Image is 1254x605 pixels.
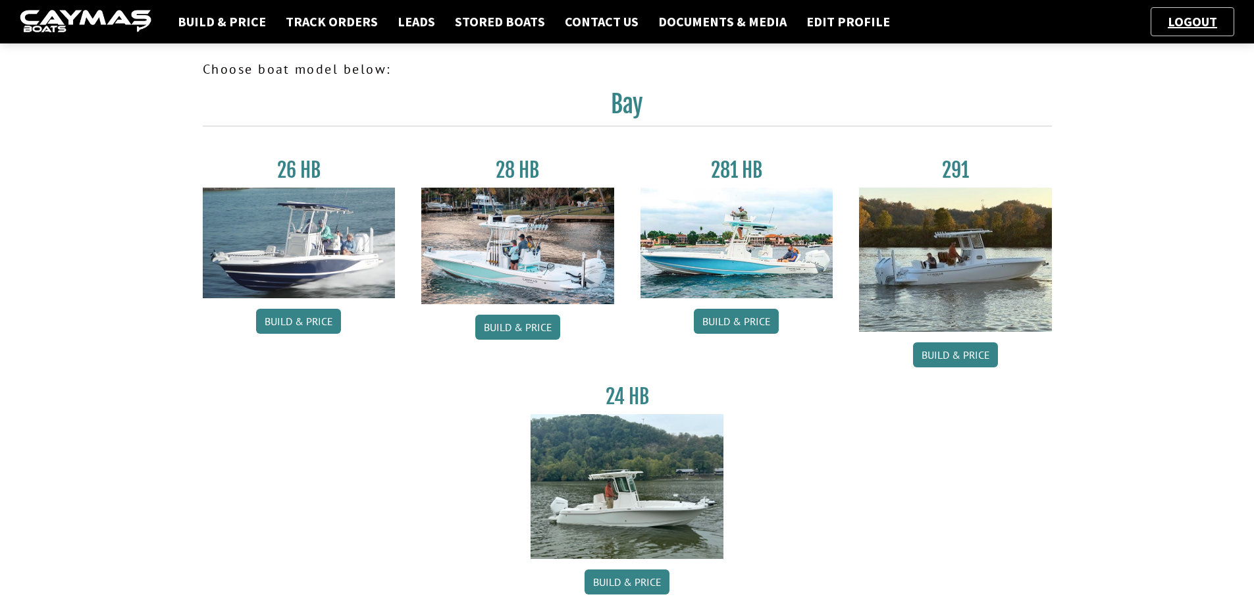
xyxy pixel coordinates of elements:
[585,569,669,594] a: Build & Price
[913,342,998,367] a: Build & Price
[391,13,442,30] a: Leads
[640,188,833,298] img: 28-hb-twin.jpg
[859,188,1052,332] img: 291_Thumbnail.jpg
[203,158,396,182] h3: 26 HB
[421,188,614,304] img: 28_hb_thumbnail_for_caymas_connect.jpg
[694,309,779,334] a: Build & Price
[1161,13,1224,30] a: Logout
[859,158,1052,182] h3: 291
[203,59,1052,79] p: Choose boat model below:
[203,188,396,298] img: 26_new_photo_resized.jpg
[475,315,560,340] a: Build & Price
[421,158,614,182] h3: 28 HB
[256,309,341,334] a: Build & Price
[558,13,645,30] a: Contact Us
[531,414,723,558] img: 24_HB_thumbnail.jpg
[171,13,273,30] a: Build & Price
[20,10,151,34] img: caymas-dealer-connect-2ed40d3bc7270c1d8d7ffb4b79bf05adc795679939227970def78ec6f6c03838.gif
[640,158,833,182] h3: 281 HB
[279,13,384,30] a: Track Orders
[800,13,897,30] a: Edit Profile
[531,384,723,409] h3: 24 HB
[203,90,1052,126] h2: Bay
[448,13,552,30] a: Stored Boats
[652,13,793,30] a: Documents & Media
